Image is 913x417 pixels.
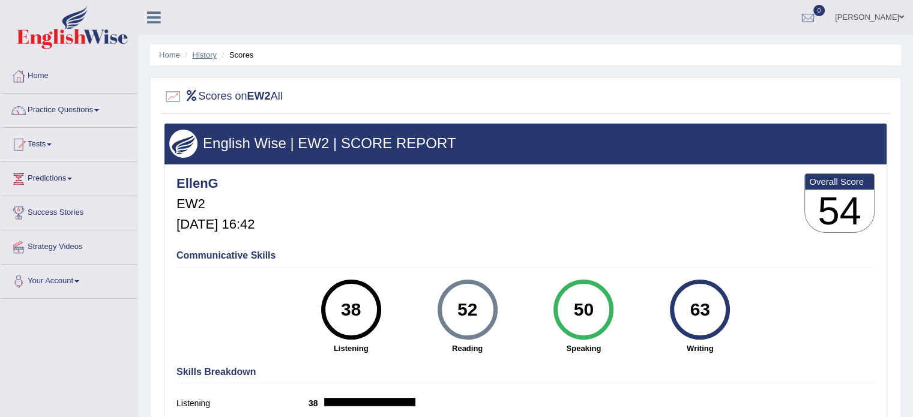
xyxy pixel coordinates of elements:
[193,50,217,59] a: History
[1,196,137,226] a: Success Stories
[1,230,137,260] a: Strategy Videos
[648,343,752,354] strong: Writing
[805,190,874,233] h3: 54
[164,88,283,106] h2: Scores on All
[176,367,875,377] h4: Skills Breakdown
[176,250,875,261] h4: Communicative Skills
[159,50,180,59] a: Home
[562,284,606,335] div: 50
[445,284,489,335] div: 52
[169,136,882,151] h3: English Wise | EW2 | SCORE REPORT
[176,217,255,232] h5: [DATE] 16:42
[1,59,137,89] a: Home
[299,343,403,354] strong: Listening
[176,397,309,410] label: Listening
[531,343,636,354] strong: Speaking
[1,162,137,192] a: Predictions
[1,128,137,158] a: Tests
[176,176,255,191] h4: EllenG
[809,176,870,187] b: Overall Score
[1,265,137,295] a: Your Account
[176,197,255,211] h5: EW2
[1,94,137,124] a: Practice Questions
[169,130,197,158] img: wings.png
[219,49,254,61] li: Scores
[247,90,271,102] b: EW2
[813,5,825,16] span: 0
[415,343,520,354] strong: Reading
[678,284,722,335] div: 63
[309,398,324,408] b: 38
[329,284,373,335] div: 38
